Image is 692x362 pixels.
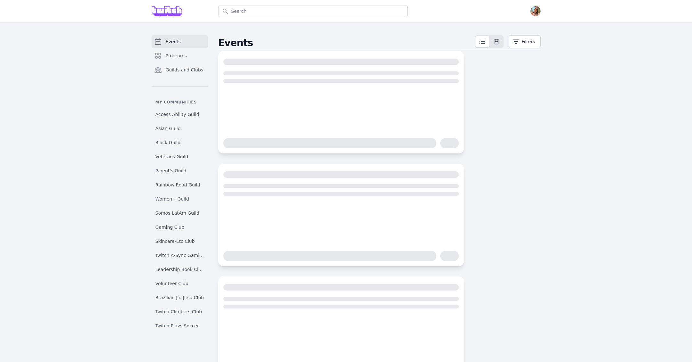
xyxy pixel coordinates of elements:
img: Grove [152,6,182,16]
a: Access Ability Guild [152,109,208,120]
a: Programs [152,49,208,62]
span: Black Guild [155,139,181,146]
button: Filters [509,35,541,48]
a: Women+ Guild [152,193,208,205]
span: Twitch Climbers Club [155,309,202,315]
span: Brazilian Jiu Jitsu Club [155,294,204,301]
a: Leadership Book Club [152,264,208,275]
a: Asian Guild [152,123,208,134]
a: Veterans Guild [152,151,208,162]
span: Access Ability Guild [155,111,199,118]
span: Twitch A-Sync Gaming (TAG) Club [155,252,204,259]
span: Programs [166,53,187,59]
a: Skincare-Etc Club [152,235,208,247]
a: Guilds and Clubs [152,63,208,76]
a: Brazilian Jiu Jitsu Club [152,292,208,303]
span: Skincare-Etc Club [155,238,195,244]
nav: Sidebar [152,35,208,327]
span: Twitch Plays Soccer Club [155,323,204,329]
h2: Events [218,37,475,49]
p: My communities [152,100,208,105]
span: Volunteer Club [155,280,188,287]
a: Black Guild [152,137,208,148]
span: Rainbow Road Guild [155,182,200,188]
span: Gaming Club [155,224,185,230]
span: Women+ Guild [155,196,189,202]
span: Veterans Guild [155,153,188,160]
span: Somos LatAm Guild [155,210,199,216]
span: Guilds and Clubs [166,67,203,73]
a: Volunteer Club [152,278,208,289]
input: Search [218,5,408,17]
a: Twitch Climbers Club [152,306,208,317]
a: Rainbow Road Guild [152,179,208,191]
a: Twitch A-Sync Gaming (TAG) Club [152,250,208,261]
span: Leadership Book Club [155,266,204,273]
a: Parent's Guild [152,165,208,177]
span: Asian Guild [155,125,181,132]
a: Gaming Club [152,221,208,233]
span: Events [166,38,181,45]
a: Events [152,35,208,48]
a: Twitch Plays Soccer Club [152,320,208,332]
a: Somos LatAm Guild [152,207,208,219]
span: Parent's Guild [155,168,187,174]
